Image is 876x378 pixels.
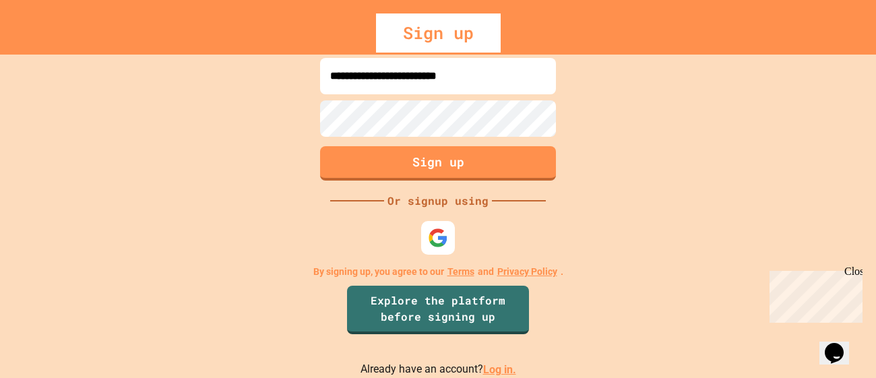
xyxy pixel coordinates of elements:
[764,265,863,323] iframe: chat widget
[376,13,501,53] div: Sign up
[428,228,448,248] img: google-icon.svg
[497,265,557,279] a: Privacy Policy
[347,286,529,334] a: Explore the platform before signing up
[819,324,863,365] iframe: chat widget
[447,265,474,279] a: Terms
[483,363,516,376] a: Log in.
[5,5,93,86] div: Chat with us now!Close
[320,146,556,181] button: Sign up
[361,361,516,378] p: Already have an account?
[313,265,563,279] p: By signing up, you agree to our and .
[384,193,492,209] div: Or signup using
